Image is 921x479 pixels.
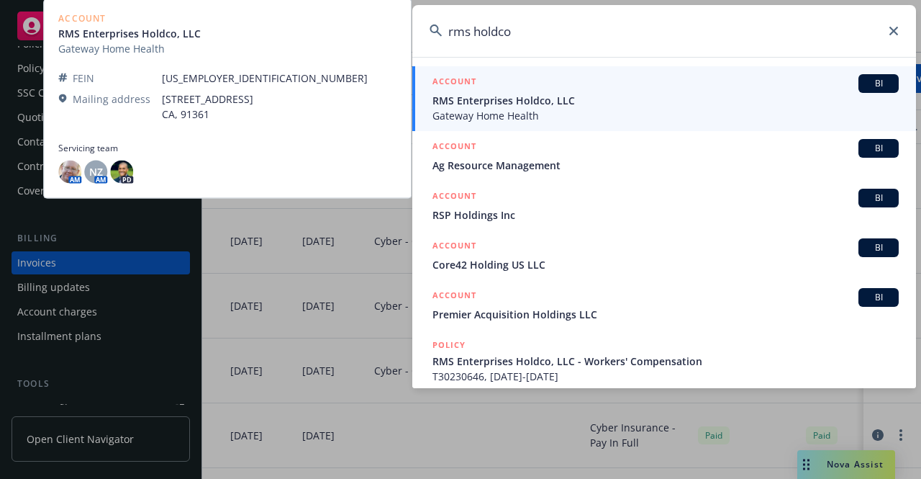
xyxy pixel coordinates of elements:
[432,288,476,305] h5: ACCOUNT
[432,158,899,173] span: Ag Resource Management
[432,338,466,352] h5: POLICY
[412,66,916,131] a: ACCOUNTBIRMS Enterprises Holdco, LLCGateway Home Health
[412,5,916,57] input: Search...
[864,241,893,254] span: BI
[864,291,893,304] span: BI
[432,189,476,206] h5: ACCOUNT
[412,280,916,330] a: ACCOUNTBIPremier Acquisition Holdings LLC
[432,93,899,108] span: RMS Enterprises Holdco, LLC
[864,77,893,90] span: BI
[432,257,899,272] span: Core42 Holding US LLC
[864,142,893,155] span: BI
[432,369,899,384] span: T30230646, [DATE]-[DATE]
[412,181,916,230] a: ACCOUNTBIRSP Holdings Inc
[432,354,899,369] span: RMS Enterprises Holdco, LLC - Workers' Compensation
[412,330,916,392] a: POLICYRMS Enterprises Holdco, LLC - Workers' CompensationT30230646, [DATE]-[DATE]
[412,230,916,280] a: ACCOUNTBICore42 Holding US LLC
[432,207,899,223] span: RSP Holdings Inc
[432,139,476,156] h5: ACCOUNT
[412,131,916,181] a: ACCOUNTBIAg Resource Management
[432,307,899,322] span: Premier Acquisition Holdings LLC
[432,74,476,91] h5: ACCOUNT
[432,108,899,123] span: Gateway Home Health
[432,238,476,256] h5: ACCOUNT
[864,192,893,205] span: BI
